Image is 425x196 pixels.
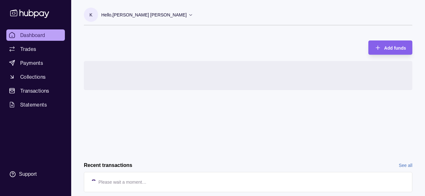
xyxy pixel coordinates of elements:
button: Add funds [368,40,412,55]
p: Please wait a moment… [98,179,147,186]
span: Collections [20,73,46,81]
div: Support [19,171,37,178]
a: Dashboard [6,29,65,41]
a: Payments [6,57,65,69]
a: Support [6,168,65,181]
span: Statements [20,101,47,108]
a: See all [399,162,412,169]
span: Add funds [384,46,406,51]
span: Dashboard [20,31,45,39]
a: Statements [6,99,65,110]
a: Trades [6,43,65,55]
a: Collections [6,71,65,83]
a: Transactions [6,85,65,96]
p: K [90,11,92,18]
span: Transactions [20,87,49,95]
span: Trades [20,45,36,53]
p: Hello, [PERSON_NAME] [PERSON_NAME] [101,11,187,18]
span: Payments [20,59,43,67]
h2: Recent transactions [84,162,132,169]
